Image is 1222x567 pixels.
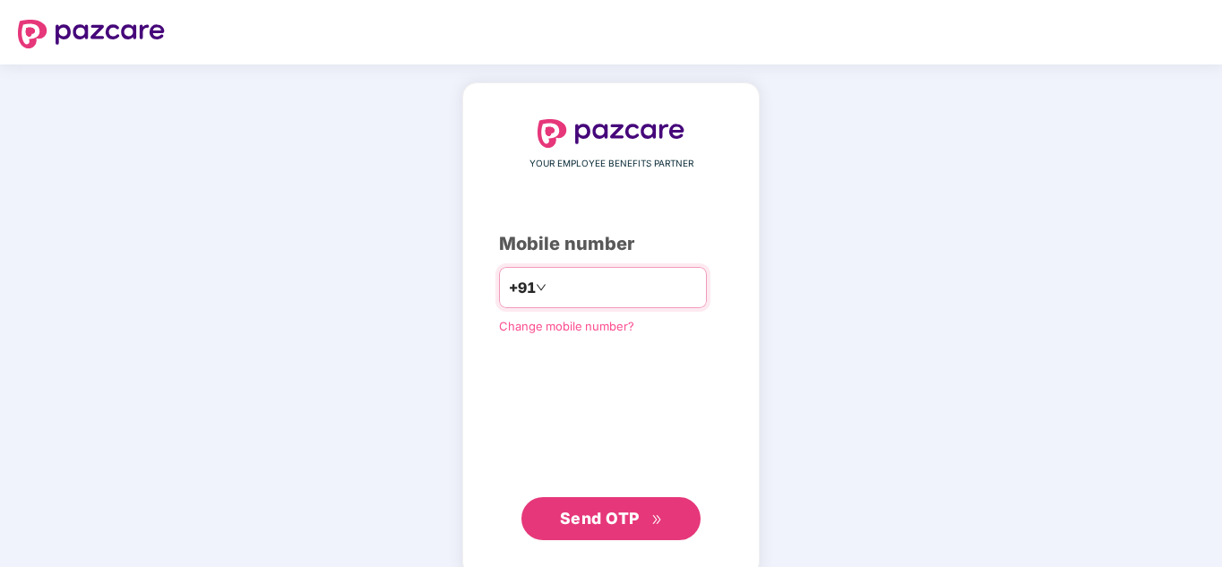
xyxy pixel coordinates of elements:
a: Change mobile number? [499,319,634,333]
span: YOUR EMPLOYEE BENEFITS PARTNER [529,157,693,171]
span: Send OTP [560,509,640,528]
span: down [536,282,546,293]
button: Send OTPdouble-right [521,497,701,540]
img: logo [538,119,684,148]
img: logo [18,20,165,48]
div: Mobile number [499,230,723,258]
span: double-right [651,514,663,526]
span: +91 [509,277,536,299]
